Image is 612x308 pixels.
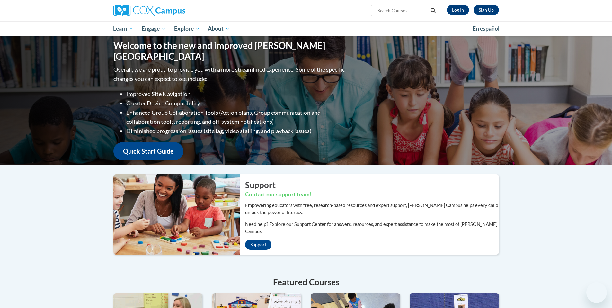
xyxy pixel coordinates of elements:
[113,65,346,84] p: Overall, we are proud to provide you with a more streamlined experience. Some of the specific cha...
[170,21,204,36] a: Explore
[113,142,183,160] a: Quick Start Guide
[142,25,166,32] span: Engage
[245,202,499,216] p: Empowering educators with free, research-based resources and expert support, [PERSON_NAME] Campus...
[474,5,499,15] a: Register
[113,25,133,32] span: Learn
[126,89,346,99] li: Improved Site Navigation
[126,99,346,108] li: Greater Device Compatibility
[126,108,346,127] li: Enhanced Group Collaboration Tools (Action plans, Group communication and collaboration tools, re...
[377,7,428,14] input: Search Courses
[586,282,607,303] iframe: Button to launch messaging window
[113,5,235,16] a: Cox Campus
[126,126,346,136] li: Diminished progression issues (site lag, video stalling, and playback issues)
[473,25,500,32] span: En español
[174,25,200,32] span: Explore
[204,21,234,36] a: About
[468,22,504,35] a: En español
[245,179,499,191] h2: Support
[245,191,499,199] h3: Contact our support team!
[113,40,346,62] h1: Welcome to the new and improved [PERSON_NAME][GEOGRAPHIC_DATA]
[109,174,240,255] img: ...
[208,25,230,32] span: About
[104,21,509,36] div: Main menu
[113,276,499,288] h4: Featured Courses
[447,5,469,15] a: Log In
[245,240,271,250] a: Support
[428,7,438,14] button: Search
[137,21,170,36] a: Engage
[109,21,138,36] a: Learn
[245,221,499,235] p: Need help? Explore our Support Center for answers, resources, and expert assistance to make the m...
[113,5,185,16] img: Cox Campus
